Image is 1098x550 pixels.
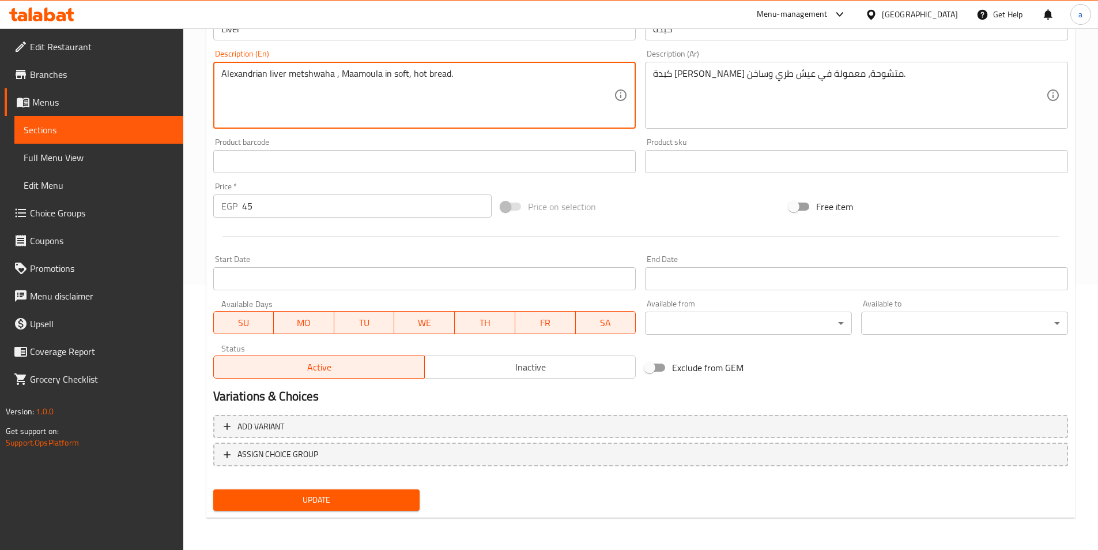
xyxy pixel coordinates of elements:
[6,404,34,419] span: Version:
[5,227,183,255] a: Coupons
[576,311,636,334] button: SA
[394,311,455,334] button: WE
[5,88,183,116] a: Menus
[399,315,450,331] span: WE
[14,144,183,171] a: Full Menu View
[882,8,958,21] div: [GEOGRAPHIC_DATA]
[213,388,1068,405] h2: Variations & Choices
[515,311,576,334] button: FR
[653,68,1046,123] textarea: كبدة [PERSON_NAME] متشوحة، معمولة في عيش طري وساخن.
[645,150,1068,173] input: Please enter product sku
[6,424,59,439] span: Get support on:
[278,315,330,331] span: MO
[520,315,571,331] span: FR
[645,312,852,335] div: ​
[334,311,395,334] button: TU
[14,116,183,144] a: Sections
[30,261,174,275] span: Promotions
[237,420,284,434] span: Add variant
[5,365,183,393] a: Grocery Checklist
[645,17,1068,40] input: Enter name Ar
[339,315,390,331] span: TU
[213,311,274,334] button: SU
[30,40,174,54] span: Edit Restaurant
[672,361,744,375] span: Exclude from GEM
[528,200,596,214] span: Price on selection
[30,289,174,303] span: Menu disclaimer
[757,8,828,21] div: Menu-management
[213,150,636,173] input: Please enter product barcode
[30,345,174,358] span: Coverage Report
[861,312,1068,335] div: ​
[5,199,183,227] a: Choice Groups
[213,415,1068,439] button: Add variant
[5,33,183,61] a: Edit Restaurant
[424,356,636,379] button: Inactive
[222,493,411,507] span: Update
[5,282,183,310] a: Menu disclaimer
[30,206,174,220] span: Choice Groups
[221,68,614,123] textarea: Alexandrian liver metshwaha , Maamoula in soft, hot bread.
[274,311,334,334] button: MO
[580,315,632,331] span: SA
[455,311,515,334] button: TH
[1078,8,1082,21] span: a
[5,255,183,282] a: Promotions
[213,489,420,511] button: Update
[213,443,1068,466] button: ASSIGN CHOICE GROUP
[459,315,511,331] span: TH
[32,95,174,109] span: Menus
[242,194,492,218] input: Please enter price
[213,356,425,379] button: Active
[30,68,174,81] span: Branches
[24,151,174,164] span: Full Menu View
[30,372,174,386] span: Grocery Checklist
[221,199,237,213] p: EGP
[218,315,270,331] span: SU
[24,123,174,137] span: Sections
[6,435,79,450] a: Support.OpsPlatform
[36,404,54,419] span: 1.0.0
[213,17,636,40] input: Enter name En
[5,61,183,88] a: Branches
[5,310,183,338] a: Upsell
[218,359,420,376] span: Active
[237,447,318,462] span: ASSIGN CHOICE GROUP
[14,171,183,199] a: Edit Menu
[5,338,183,365] a: Coverage Report
[30,317,174,331] span: Upsell
[24,178,174,192] span: Edit Menu
[429,359,631,376] span: Inactive
[30,234,174,248] span: Coupons
[816,200,853,214] span: Free item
